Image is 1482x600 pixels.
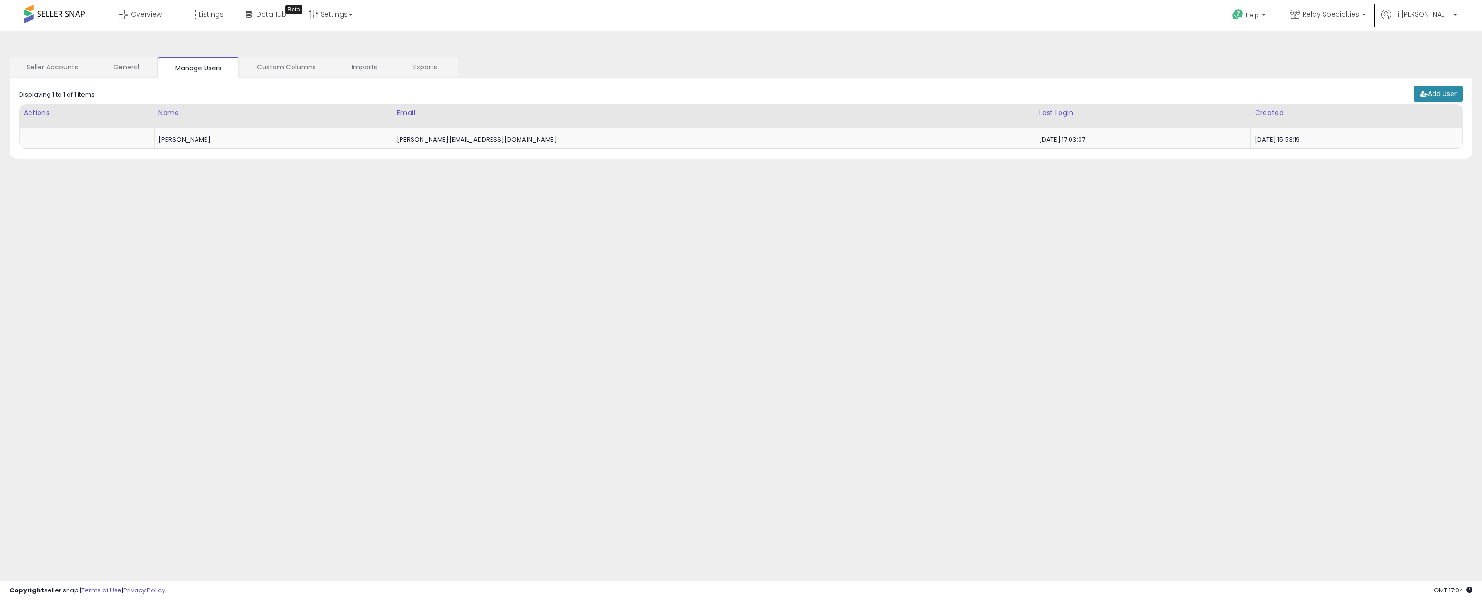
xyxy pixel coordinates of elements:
a: Imports [334,57,395,77]
a: Hi [PERSON_NAME] [1381,10,1457,31]
a: Seller Accounts [10,57,95,77]
div: Displaying 1 to 1 of 1 items [19,90,95,99]
a: Add User [1414,86,1463,102]
div: Created [1255,108,1459,118]
span: DataHub [256,10,286,19]
i: Get Help [1232,9,1244,20]
div: [PERSON_NAME][EMAIL_ADDRESS][DOMAIN_NAME] [397,135,1028,144]
div: Tooltip anchor [285,5,302,14]
a: Custom Columns [240,57,333,77]
span: Hi [PERSON_NAME] [1394,10,1451,19]
span: Relay Specialties [1303,10,1359,19]
div: [PERSON_NAME] [158,135,385,144]
div: [DATE] 17:03:07 [1039,135,1243,144]
span: Overview [131,10,162,19]
a: Manage Users [158,57,239,78]
a: Help [1225,1,1275,31]
a: General [96,57,157,77]
div: Name [158,108,389,118]
div: Last Login [1039,108,1246,118]
a: Exports [396,57,457,77]
div: Email [397,108,1031,118]
span: Listings [199,10,224,19]
div: [DATE] 15:53:19 [1255,135,1455,144]
span: Help [1246,11,1259,19]
div: Actions [23,108,150,118]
